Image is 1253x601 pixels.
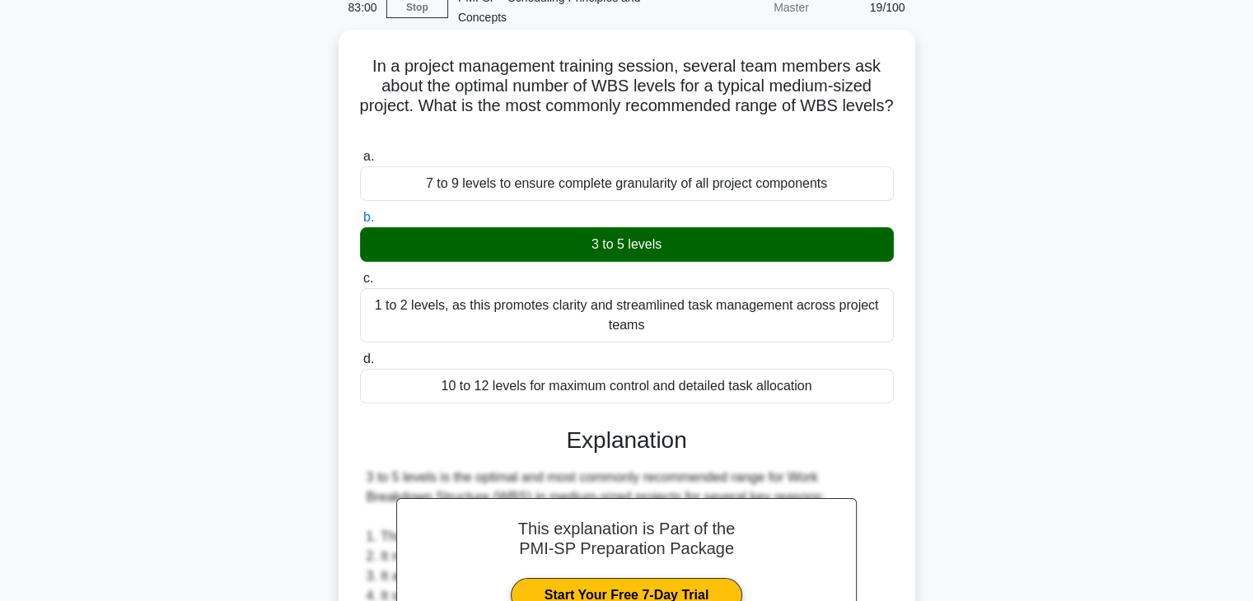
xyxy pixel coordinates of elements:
span: c. [363,271,373,285]
span: b. [363,210,374,224]
h5: In a project management training session, several team members ask about the optimal number of WB... [358,56,895,137]
div: 1 to 2 levels, as this promotes clarity and streamlined task management across project teams [360,288,894,342]
h3: Explanation [370,426,884,454]
span: d. [363,352,374,366]
div: 10 to 12 levels for maximum control and detailed task allocation [360,369,894,403]
div: 7 to 9 levels to ensure complete granularity of all project components [360,166,894,201]
span: a. [363,149,374,163]
div: 3 to 5 levels [360,227,894,262]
